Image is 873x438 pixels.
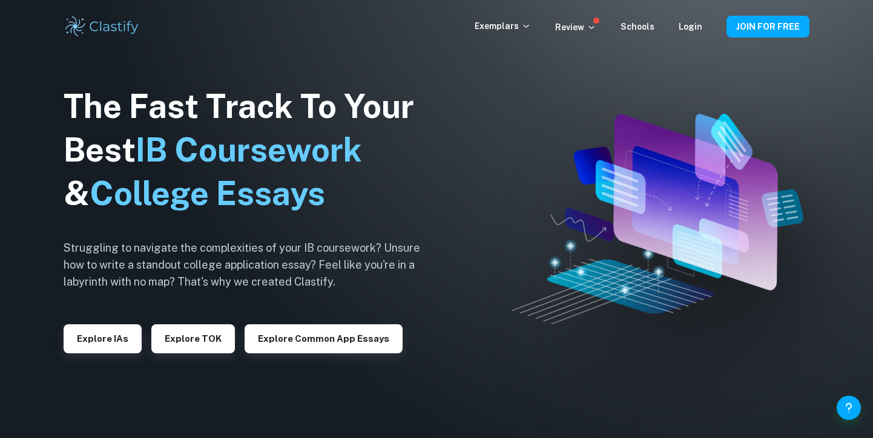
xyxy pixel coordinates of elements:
[64,324,142,353] button: Explore IAs
[90,174,325,212] span: College Essays
[64,332,142,344] a: Explore IAs
[151,332,235,344] a: Explore TOK
[555,21,596,34] p: Review
[512,114,803,324] img: Clastify hero
[151,324,235,353] button: Explore TOK
[64,85,439,215] h1: The Fast Track To Your Best &
[621,22,654,31] a: Schools
[245,332,403,344] a: Explore Common App essays
[245,324,403,353] button: Explore Common App essays
[837,396,861,420] button: Help and Feedback
[726,16,809,38] button: JOIN FOR FREE
[64,240,439,290] h6: Struggling to navigate the complexities of your IB coursework? Unsure how to write a standout col...
[136,131,362,169] span: IB Coursework
[679,22,702,31] a: Login
[64,15,140,39] img: Clastify logo
[475,19,531,33] p: Exemplars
